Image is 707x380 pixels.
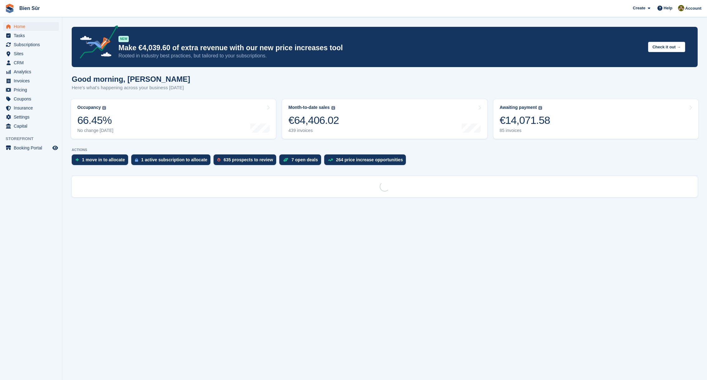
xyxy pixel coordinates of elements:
[75,25,118,61] img: price-adjustments-announcement-icon-8257ccfd72463d97f412b2fc003d46551f7dbcb40ab6d574587a9cd5c0d94...
[131,154,214,168] a: 1 active subscription to allocate
[3,22,59,31] a: menu
[14,76,51,85] span: Invoices
[102,106,106,110] img: icon-info-grey-7440780725fd019a000dd9b08b2336e03edf1995a4989e88bcd33f0948082b44.svg
[118,36,129,42] div: NEW
[279,154,324,168] a: 7 open deals
[51,144,59,152] a: Preview store
[82,157,125,162] div: 1 move in to allocate
[217,158,220,162] img: prospect-51fa495bee0391a8d652442698ab0144808aea92771e9ea1ae160a38d050c398.svg
[3,95,59,103] a: menu
[118,43,643,52] p: Make €4,039.60 of extra revenue with our new price increases tool
[3,104,59,112] a: menu
[14,95,51,103] span: Coupons
[14,49,51,58] span: Sites
[14,85,51,94] span: Pricing
[14,40,51,49] span: Subscriptions
[336,157,403,162] div: 264 price increase opportunities
[118,52,643,59] p: Rooted in industry best practices, but tailored to your subscriptions.
[3,85,59,94] a: menu
[77,128,113,133] div: No change [DATE]
[331,106,335,110] img: icon-info-grey-7440780725fd019a000dd9b08b2336e03edf1995a4989e88bcd33f0948082b44.svg
[72,75,190,83] h1: Good morning, [PERSON_NAME]
[3,58,59,67] a: menu
[283,158,288,162] img: deal-1b604bf984904fb50ccaf53a9ad4b4a5d6e5aea283cecdc64d6e3604feb123c2.svg
[135,158,138,162] img: active_subscription_to_allocate_icon-d502201f5373d7db506a760aba3b589e785aa758c864c3986d89f69b8ff3...
[14,104,51,112] span: Insurance
[678,5,684,11] img: Matthieu Burnand
[71,99,276,139] a: Occupancy 66.45% No change [DATE]
[14,67,51,76] span: Analytics
[214,154,279,168] a: 635 prospects to review
[328,158,333,161] img: price_increase_opportunities-93ffe204e8149a01c8c9dc8f82e8f89637d9d84a8eef4429ea346261dce0b2c0.svg
[14,122,51,130] span: Capital
[685,5,701,12] span: Account
[3,144,59,152] a: menu
[75,158,79,162] img: move_ins_to_allocate_icon-fdf77a2bb77ea45bf5b3d319d69a93e2d87916cf1d5bf7949dd705db3b84f3ca.svg
[72,84,190,91] p: Here's what's happening across your business [DATE]
[77,105,101,110] div: Occupancy
[5,4,14,13] img: stora-icon-8386f47178a22dfd0bd8f6a31ec36ba5ce8667c1dd55bd0f319d3a0aa187defe.svg
[3,31,59,40] a: menu
[14,58,51,67] span: CRM
[3,49,59,58] a: menu
[288,114,339,127] div: €64,406.02
[14,31,51,40] span: Tasks
[6,136,62,142] span: Storefront
[3,67,59,76] a: menu
[224,157,273,162] div: 635 prospects to review
[14,144,51,152] span: Booking Portal
[291,157,318,162] div: 7 open deals
[141,157,207,162] div: 1 active subscription to allocate
[500,105,537,110] div: Awaiting payment
[500,114,550,127] div: €14,071.58
[493,99,698,139] a: Awaiting payment €14,071.58 85 invoices
[3,40,59,49] a: menu
[3,113,59,121] a: menu
[3,76,59,85] a: menu
[3,122,59,130] a: menu
[288,128,339,133] div: 439 invoices
[72,154,131,168] a: 1 move in to allocate
[288,105,329,110] div: Month-to-date sales
[633,5,645,11] span: Create
[72,148,698,152] p: ACTIONS
[17,3,42,13] a: Bien Sûr
[77,114,113,127] div: 66.45%
[664,5,672,11] span: Help
[538,106,542,110] img: icon-info-grey-7440780725fd019a000dd9b08b2336e03edf1995a4989e88bcd33f0948082b44.svg
[648,42,685,52] button: Check it out →
[324,154,409,168] a: 264 price increase opportunities
[282,99,487,139] a: Month-to-date sales €64,406.02 439 invoices
[14,113,51,121] span: Settings
[14,22,51,31] span: Home
[500,128,550,133] div: 85 invoices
